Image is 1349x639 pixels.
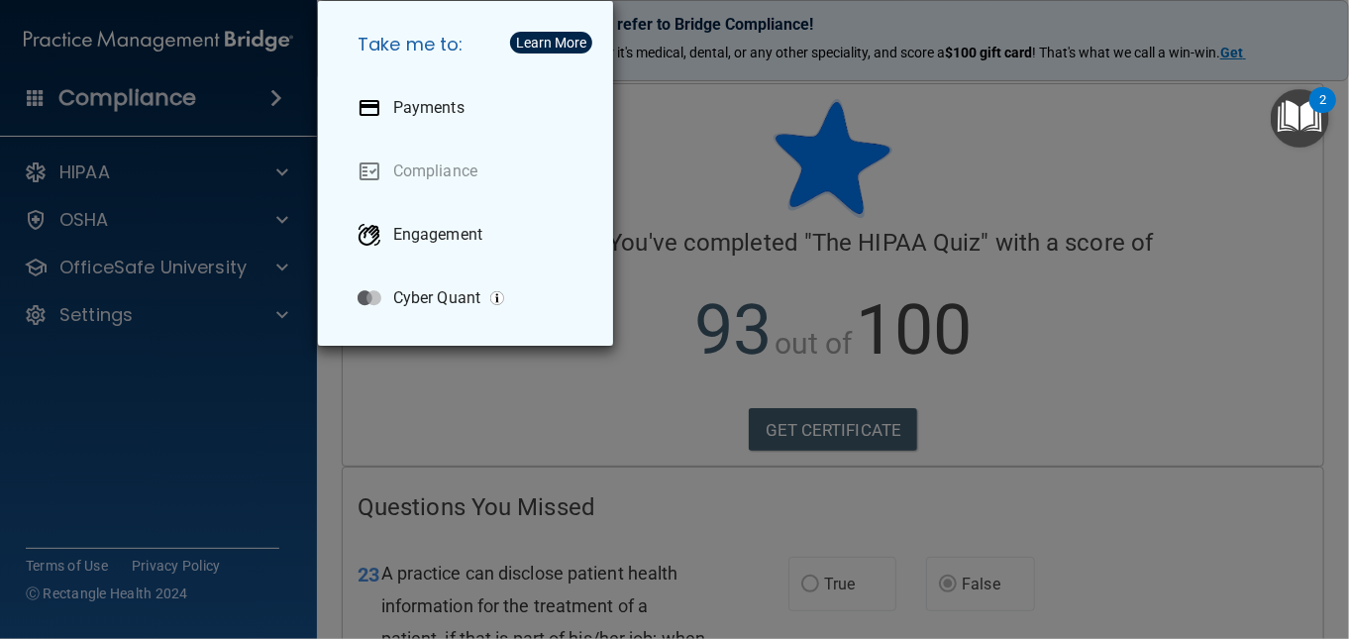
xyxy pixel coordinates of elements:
p: Cyber Quant [393,288,480,308]
h5: Take me to: [342,17,597,72]
button: Open Resource Center, 2 new notifications [1271,89,1329,148]
button: Learn More [510,32,592,53]
a: Compliance [342,144,597,199]
a: Engagement [342,207,597,263]
div: Learn More [516,36,586,50]
a: Cyber Quant [342,270,597,326]
div: 2 [1319,100,1326,126]
p: Payments [393,98,465,118]
a: Payments [342,80,597,136]
p: Engagement [393,225,482,245]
